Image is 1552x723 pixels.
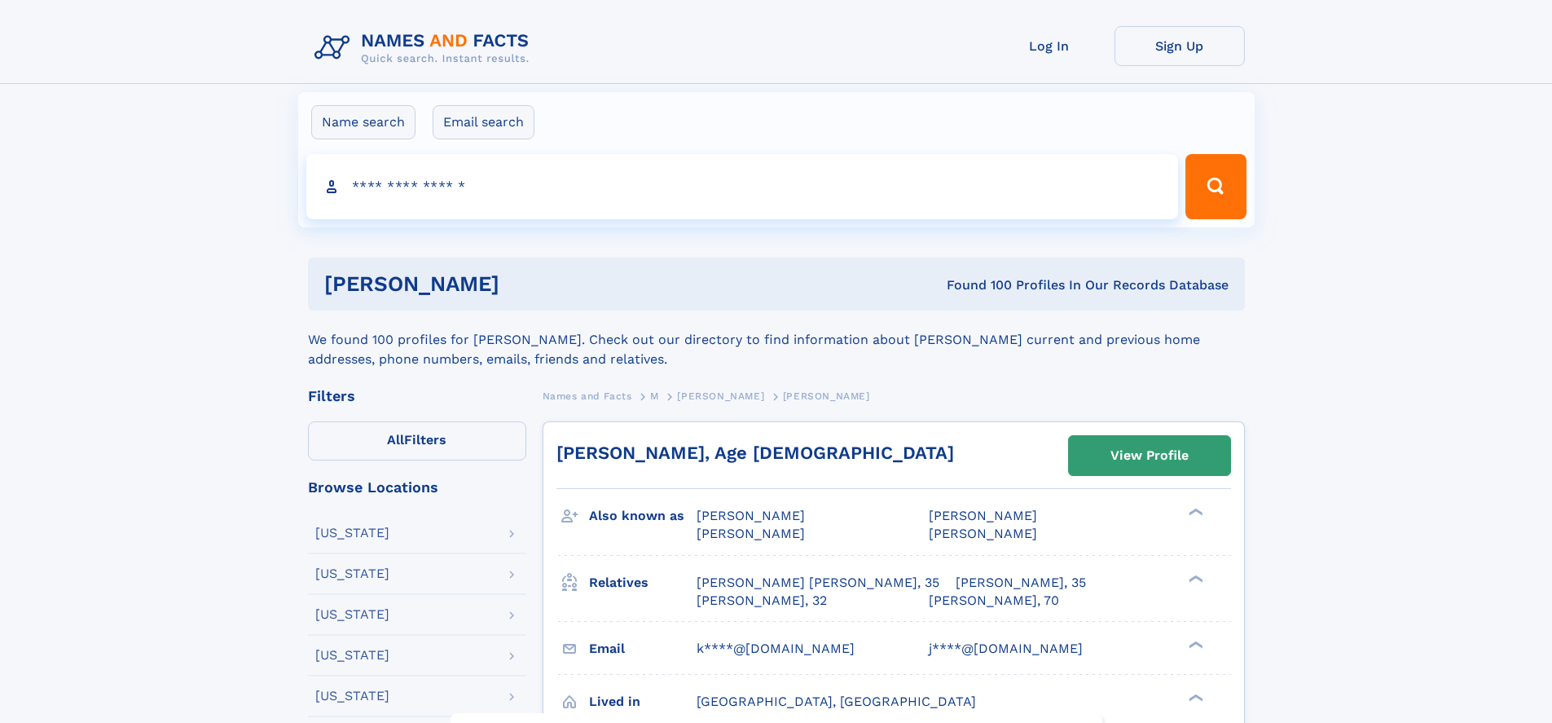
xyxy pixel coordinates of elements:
[697,508,805,523] span: [PERSON_NAME]
[315,608,389,621] div: [US_STATE]
[543,386,632,406] a: Names and Facts
[308,421,526,461] label: Filters
[697,694,976,709] span: [GEOGRAPHIC_DATA], [GEOGRAPHIC_DATA]
[956,574,1086,592] a: [PERSON_NAME], 35
[783,390,870,402] span: [PERSON_NAME]
[306,154,1179,219] input: search input
[315,690,389,703] div: [US_STATE]
[308,389,526,403] div: Filters
[308,311,1245,369] div: We found 100 profiles for [PERSON_NAME]. Check out our directory to find information about [PERSO...
[387,432,404,447] span: All
[589,688,697,716] h3: Lived in
[315,527,389,540] div: [US_STATE]
[1185,507,1204,518] div: ❯
[589,635,697,663] h3: Email
[308,480,526,495] div: Browse Locations
[677,390,764,402] span: [PERSON_NAME]
[929,526,1037,541] span: [PERSON_NAME]
[929,508,1037,523] span: [PERSON_NAME]
[677,386,764,406] a: [PERSON_NAME]
[697,526,805,541] span: [PERSON_NAME]
[315,567,389,580] div: [US_STATE]
[697,592,827,610] a: [PERSON_NAME], 32
[311,105,415,139] label: Name search
[1069,436,1230,475] a: View Profile
[650,386,659,406] a: M
[984,26,1115,66] a: Log In
[589,569,697,597] h3: Relatives
[1110,437,1189,474] div: View Profile
[929,592,1059,610] a: [PERSON_NAME], 70
[315,649,389,662] div: [US_STATE]
[308,26,543,70] img: Logo Names and Facts
[324,274,723,294] h1: [PERSON_NAME]
[433,105,534,139] label: Email search
[1185,573,1204,584] div: ❯
[723,276,1229,294] div: Found 100 Profiles In Our Records Database
[1115,26,1245,66] a: Sign Up
[1185,639,1204,650] div: ❯
[650,390,659,402] span: M
[1185,692,1204,703] div: ❯
[556,443,954,463] a: [PERSON_NAME], Age [DEMOGRAPHIC_DATA]
[589,502,697,530] h3: Also known as
[1185,154,1246,219] button: Search Button
[697,574,939,592] a: [PERSON_NAME] [PERSON_NAME], 35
